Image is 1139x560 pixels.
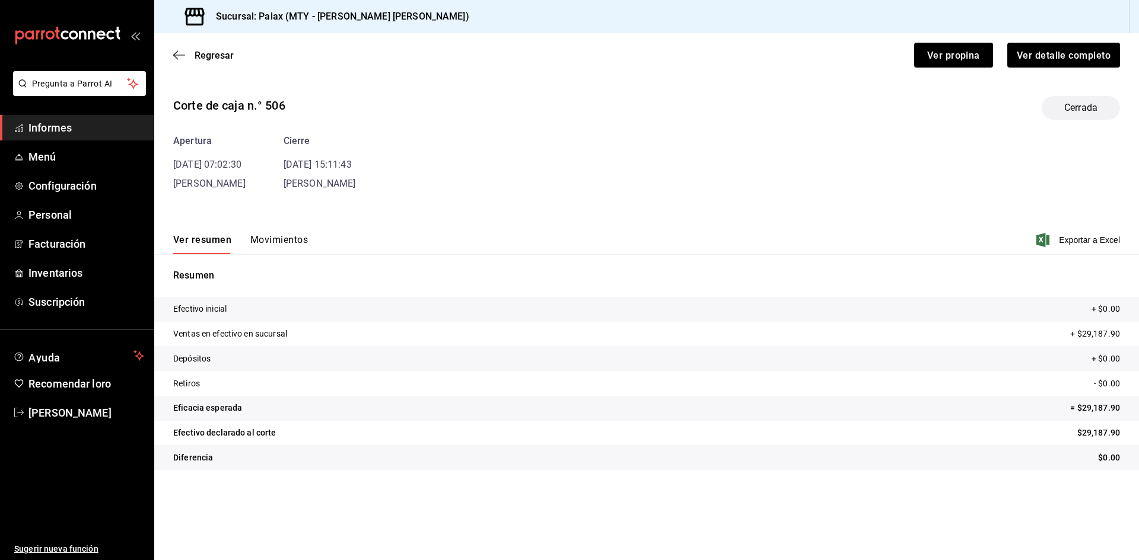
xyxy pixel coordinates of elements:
font: Suscripción [28,296,85,308]
font: Informes [28,121,72,134]
font: Ventas en efectivo en sucursal [173,329,287,338]
font: Personal [28,209,72,221]
font: Retiros [173,379,200,388]
font: Cierre [284,135,310,146]
font: Efectivo inicial [173,304,227,313]
font: [PERSON_NAME] [28,407,112,419]
font: Regresar [195,50,234,61]
font: [DATE] 15:11:43 [284,159,352,170]
div: pestañas de navegación [173,233,308,254]
font: Configuración [28,180,97,192]
font: = $29,187.90 [1070,403,1120,412]
font: Sugerir nueva función [14,544,98,553]
button: abrir_cajón_menú [131,31,140,40]
font: Sucursal: Palax (MTY - [PERSON_NAME] [PERSON_NAME]) [216,11,469,22]
font: [PERSON_NAME] [173,178,246,189]
font: Ver propina [927,49,980,60]
font: Resumen [173,270,214,281]
font: Recomendar loro [28,377,111,390]
font: Menú [28,151,56,163]
font: Facturación [28,238,85,250]
font: Cerrada [1064,102,1097,113]
button: Pregunta a Parrot AI [13,71,146,96]
font: Depósitos [173,354,211,363]
a: Pregunta a Parrot AI [8,86,146,98]
font: + $0.00 [1092,354,1120,363]
font: Ver resumen [173,234,231,245]
font: Apertura [173,135,212,146]
font: - $0.00 [1094,379,1120,388]
font: + $0.00 [1092,304,1120,313]
button: Ver propina [914,43,993,68]
font: Pregunta a Parrot AI [32,79,113,88]
font: Efectivo declarado al corte [173,428,276,437]
font: [PERSON_NAME] [284,178,356,189]
font: Exportar a Excel [1059,235,1120,245]
font: + $29,187.90 [1070,329,1120,338]
font: Ver detalle completo [1017,49,1111,60]
font: Inventarios [28,267,82,279]
font: Movimientos [250,234,308,245]
font: $29,187.90 [1077,428,1120,437]
button: Ver detalle completo [1007,43,1120,68]
font: $0.00 [1098,453,1120,462]
button: Exportar a Excel [1039,233,1120,247]
font: Ayuda [28,351,61,364]
font: Diferencia [173,453,213,462]
font: [DATE] 07:02:30 [173,159,241,170]
font: Eficacia esperada [173,403,242,412]
button: Regresar [173,50,234,61]
font: Corte de caja n.° 506 [173,98,285,113]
